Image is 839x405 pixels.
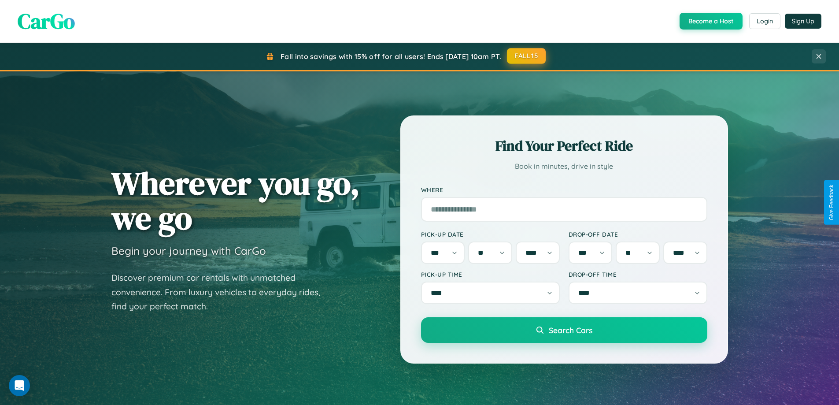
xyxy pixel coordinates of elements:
p: Discover premium car rentals with unmatched convenience. From luxury vehicles to everyday rides, ... [111,271,332,314]
label: Drop-off Date [569,230,707,238]
span: Search Cars [549,325,592,335]
span: CarGo [18,7,75,36]
label: Drop-off Time [569,271,707,278]
p: Book in minutes, drive in style [421,160,707,173]
div: Open Intercom Messenger [9,375,30,396]
button: FALL15 [507,48,546,64]
button: Sign Up [785,14,821,29]
button: Become a Host [680,13,743,30]
button: Login [749,13,780,29]
h1: Wherever you go, we go [111,166,360,235]
label: Where [421,186,707,193]
button: Search Cars [421,317,707,343]
span: Fall into savings with 15% off for all users! Ends [DATE] 10am PT. [281,52,501,61]
h2: Find Your Perfect Ride [421,136,707,156]
label: Pick-up Date [421,230,560,238]
h3: Begin your journey with CarGo [111,244,266,257]
div: Give Feedback [828,185,835,220]
label: Pick-up Time [421,271,560,278]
